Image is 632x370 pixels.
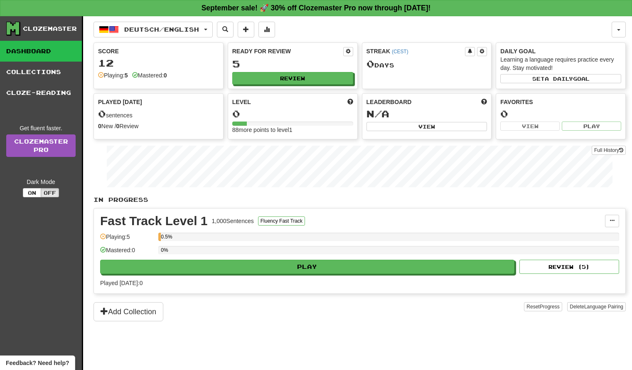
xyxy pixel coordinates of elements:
[524,302,562,311] button: ResetProgress
[232,126,353,134] div: 88 more points to level 1
[366,58,374,70] span: 0
[366,98,412,106] span: Leaderboard
[500,122,560,131] button: View
[232,109,353,119] div: 0
[100,246,154,260] div: Mastered: 0
[100,260,514,274] button: Play
[164,72,167,79] strong: 0
[6,134,76,157] a: ClozemasterPro
[366,47,465,55] div: Streak
[481,98,487,106] span: This week in points, UTC
[132,71,167,79] div: Mastered:
[93,22,213,37] button: Deutsch/English
[6,124,76,132] div: Get fluent faster.
[98,123,101,129] strong: 0
[562,122,621,131] button: Play
[258,22,275,37] button: More stats
[93,302,163,321] button: Add Collection
[98,122,219,130] div: New / Review
[545,76,573,82] span: a daily
[584,304,623,310] span: Language Pairing
[41,188,59,197] button: Off
[500,74,621,83] button: Seta dailygoal
[98,98,142,106] span: Played [DATE]
[98,58,219,68] div: 12
[98,47,219,55] div: Score
[217,22,234,37] button: Search sentences
[238,22,254,37] button: Add sentence to collection
[592,146,626,155] button: Full History
[93,196,626,204] p: In Progress
[98,71,128,79] div: Playing:
[232,47,343,55] div: Ready for Review
[258,216,305,226] button: Fluency Fast Track
[347,98,353,106] span: Score more points to level up
[6,178,76,186] div: Dark Mode
[366,122,487,131] button: View
[125,72,128,79] strong: 5
[366,108,389,119] span: N/A
[232,72,353,84] button: Review
[519,260,619,274] button: Review (5)
[98,109,219,119] div: sentences
[116,123,120,129] strong: 0
[500,109,621,119] div: 0
[23,188,41,197] button: On
[540,304,560,310] span: Progress
[124,26,199,33] span: Deutsch / English
[6,359,69,367] span: Open feedback widget
[232,98,251,106] span: Level
[500,47,621,55] div: Daily Goal
[100,280,143,286] span: Played [DATE]: 0
[500,98,621,106] div: Favorites
[98,108,106,119] span: 0
[100,215,208,227] div: Fast Track Level 1
[366,59,487,70] div: Day s
[212,217,254,225] div: 1,000 Sentences
[100,233,154,246] div: Playing: 5
[232,59,353,69] div: 5
[500,55,621,72] div: Learning a language requires practice every day. Stay motivated!
[567,302,626,311] button: DeleteLanguage Pairing
[202,4,431,12] strong: September sale! 🚀 30% off Clozemaster Pro now through [DATE]!
[392,49,408,55] a: (CEST)
[23,25,77,33] div: Clozemaster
